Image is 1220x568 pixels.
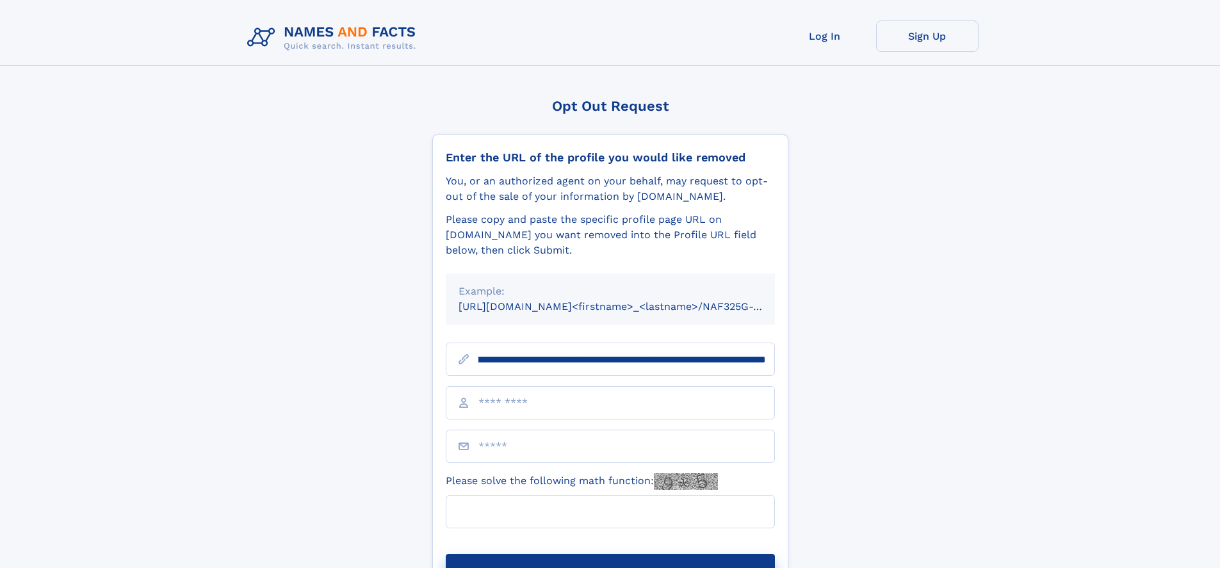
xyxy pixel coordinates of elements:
[459,284,762,299] div: Example:
[446,150,775,165] div: Enter the URL of the profile you would like removed
[446,473,718,490] label: Please solve the following math function:
[459,300,799,312] small: [URL][DOMAIN_NAME]<firstname>_<lastname>/NAF325G-xxxxxxxx
[432,98,788,114] div: Opt Out Request
[446,174,775,204] div: You, or an authorized agent on your behalf, may request to opt-out of the sale of your informatio...
[774,20,876,52] a: Log In
[242,20,427,55] img: Logo Names and Facts
[446,212,775,258] div: Please copy and paste the specific profile page URL on [DOMAIN_NAME] you want removed into the Pr...
[876,20,979,52] a: Sign Up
